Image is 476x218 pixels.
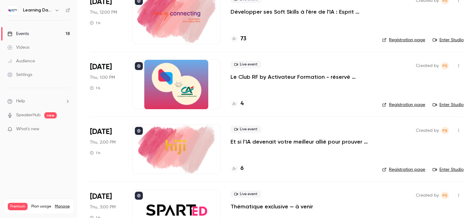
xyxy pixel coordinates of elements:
h4: 4 [240,100,244,108]
span: Plan usage [31,204,51,209]
span: Live event [231,190,261,198]
a: Thématique exclusive — à venir [231,203,313,210]
span: Live event [231,61,261,68]
div: 1 h [90,150,100,155]
span: Premium [8,203,28,210]
span: [DATE] [90,127,112,137]
span: Created by [416,192,439,199]
span: What's new [16,126,39,132]
a: Le Club RF by Activateur Formation - réservé uniquement aux responsables formation [231,73,372,81]
span: Prad Selvarajah [441,127,449,134]
div: 1 h [90,20,100,25]
span: new [44,112,57,118]
span: Help [16,98,25,105]
div: Audience [7,58,35,64]
div: Oct 9 Thu, 2:00 PM (Europe/Paris) [90,124,122,174]
span: Prad Selvarajah [441,62,449,69]
div: v 4.0.25 [17,10,30,15]
iframe: Noticeable Trigger [63,127,70,132]
a: Enter Studio [433,102,464,108]
a: Registration page [382,167,425,173]
span: Created by [416,62,439,69]
span: PS [443,192,447,199]
a: 6 [231,164,244,173]
img: Learning Days [8,5,18,15]
img: website_grey.svg [10,16,15,21]
a: Registration page [382,102,425,108]
span: PS [443,127,447,134]
div: Oct 9 Thu, 1:00 PM (Europe/Paris) [90,60,122,109]
div: Domaine [32,37,48,41]
a: 4 [231,100,244,108]
a: 73 [231,35,246,43]
img: logo_orange.svg [10,10,15,15]
span: [DATE] [90,192,112,202]
span: Created by [416,127,439,134]
div: 1 h [90,86,100,91]
a: SpeakerHub [16,112,41,118]
a: Enter Studio [433,37,464,43]
div: Domaine: [DOMAIN_NAME] [16,16,70,21]
a: Enter Studio [433,167,464,173]
h4: 6 [240,164,244,173]
div: Events [7,31,29,37]
li: help-dropdown-opener [7,98,70,105]
span: [DATE] [90,62,112,72]
div: Mots-clés [77,37,95,41]
span: Thu, 12:00 PM [90,9,117,16]
span: Thu, 3:00 PM [90,204,116,210]
a: Registration page [382,37,425,43]
img: tab_domain_overview_orange.svg [25,36,30,41]
h6: Learning Days [23,7,52,13]
h4: 73 [240,35,246,43]
span: PS [443,62,447,69]
span: Live event [231,126,261,133]
span: Prad Selvarajah [441,192,449,199]
a: Et si l’IA devenait votre meilleur allié pour prouver enfin l’impact de vos formations ? [231,138,372,145]
span: Thu, 1:00 PM [90,74,115,81]
a: Développer ses Soft Skills à l'ère de l'IA : Esprit critique & IA [231,8,372,16]
a: Manage [55,204,70,209]
div: Settings [7,72,32,78]
div: Videos [7,44,29,51]
span: Thu, 2:00 PM [90,139,116,145]
img: tab_keywords_by_traffic_grey.svg [70,36,75,41]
